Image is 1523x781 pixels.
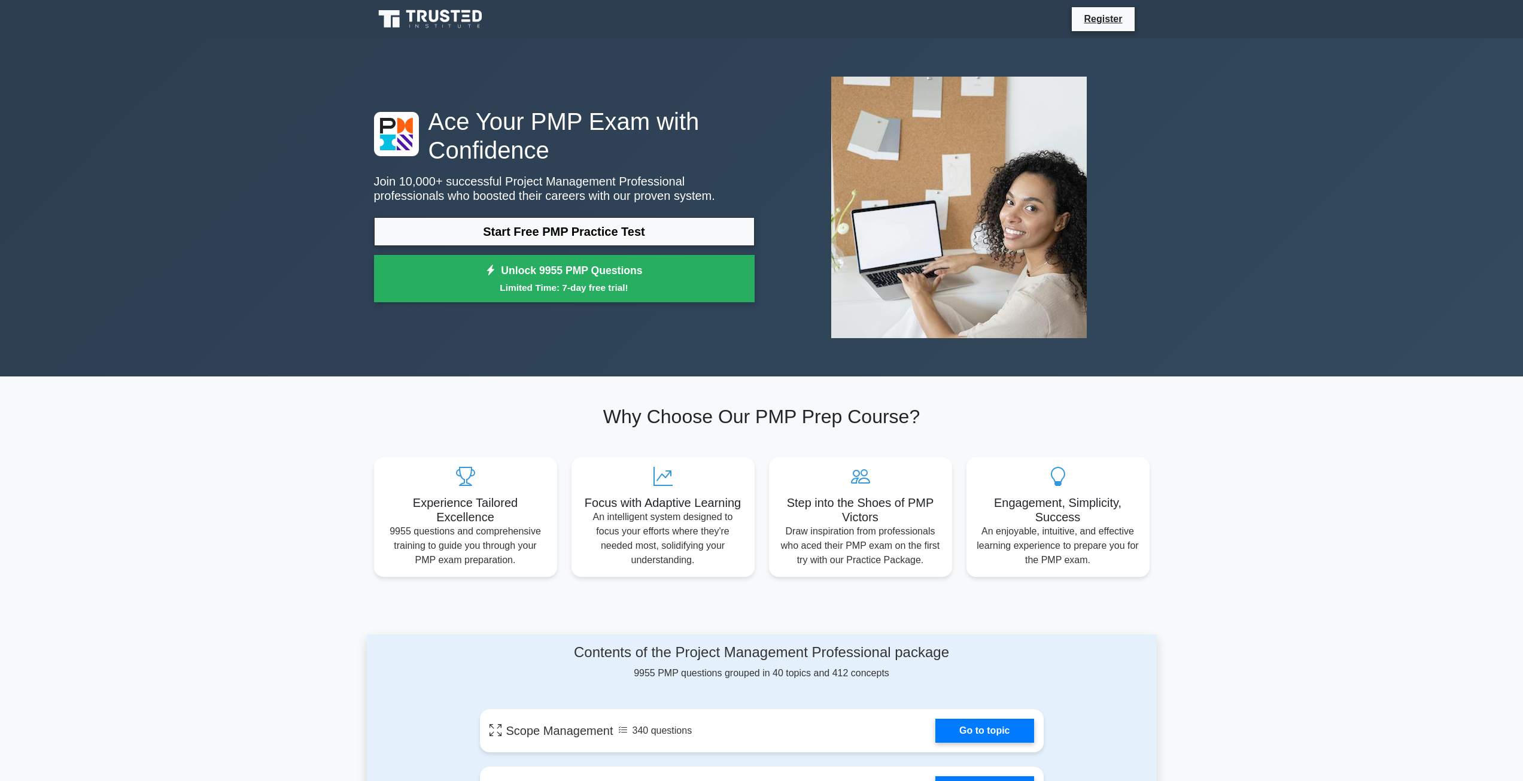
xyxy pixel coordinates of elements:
[976,496,1140,524] h5: Engagement, Simplicity, Success
[374,255,755,303] a: Unlock 9955 PMP QuestionsLimited Time: 7-day free trial!
[384,496,548,524] h5: Experience Tailored Excellence
[1077,11,1129,26] a: Register
[480,644,1044,680] div: 9955 PMP questions grouped in 40 topics and 412 concepts
[374,174,755,203] p: Join 10,000+ successful Project Management Professional professionals who boosted their careers w...
[374,107,755,165] h1: Ace Your PMP Exam with Confidence
[480,644,1044,661] h4: Contents of the Project Management Professional package
[374,405,1150,428] h2: Why Choose Our PMP Prep Course?
[779,524,943,567] p: Draw inspiration from professionals who aced their PMP exam on the first try with our Practice Pa...
[389,281,740,294] small: Limited Time: 7-day free trial!
[779,496,943,524] h5: Step into the Shoes of PMP Victors
[581,496,745,510] h5: Focus with Adaptive Learning
[976,524,1140,567] p: An enjoyable, intuitive, and effective learning experience to prepare you for the PMP exam.
[374,217,755,246] a: Start Free PMP Practice Test
[581,510,745,567] p: An intelligent system designed to focus your efforts where they're needed most, solidifying your ...
[935,719,1033,743] a: Go to topic
[384,524,548,567] p: 9955 questions and comprehensive training to guide you through your PMP exam preparation.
